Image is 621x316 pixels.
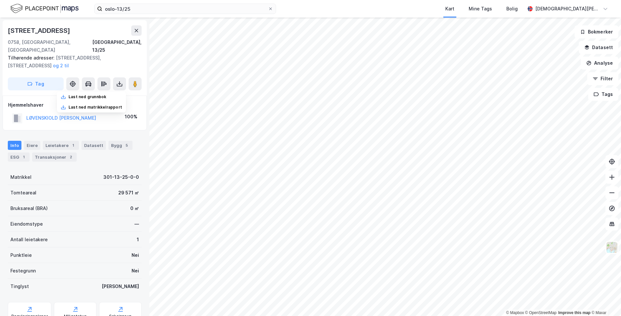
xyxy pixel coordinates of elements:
div: Tomteareal [10,189,36,197]
input: Søk på adresse, matrikkel, gårdeiere, leietakere eller personer [102,4,268,14]
div: 0758, [GEOGRAPHIC_DATA], [GEOGRAPHIC_DATA] [8,38,92,54]
button: Tag [8,77,64,90]
div: Antall leietakere [10,236,48,244]
button: Analyse [581,57,618,70]
div: Matrikkel [10,173,32,181]
button: Bokmerker [575,25,618,38]
div: Mine Tags [469,5,492,13]
div: 100% [125,113,137,121]
button: Datasett [579,41,618,54]
div: Transaksjoner [32,152,77,162]
div: Datasett [82,141,106,150]
div: [STREET_ADDRESS] [8,25,71,36]
div: 5 [123,142,130,149]
div: 29 571 ㎡ [118,189,139,197]
img: Z [606,241,618,254]
div: Info [8,141,21,150]
div: Eiere [24,141,40,150]
div: Hjemmelshaver [8,101,141,109]
div: Punktleie [10,251,32,259]
img: logo.f888ab2527a4732fd821a326f86c7f29.svg [10,3,79,14]
div: 1 [137,236,139,244]
div: Leietakere [43,141,79,150]
div: ESG [8,152,30,162]
span: Tilhørende adresser: [8,55,56,60]
div: 1 [20,154,27,160]
button: Filter [587,72,618,85]
div: 2 [68,154,74,160]
a: Improve this map [558,310,590,315]
div: [PERSON_NAME] [102,283,139,290]
a: OpenStreetMap [525,310,557,315]
div: [GEOGRAPHIC_DATA], 13/25 [92,38,142,54]
a: Mapbox [506,310,524,315]
div: 1 [70,142,76,149]
div: Last ned grunnbok [69,94,106,99]
div: Bolig [506,5,518,13]
div: — [134,220,139,228]
div: Eiendomstype [10,220,43,228]
div: [STREET_ADDRESS], [STREET_ADDRESS] [8,54,136,70]
div: Bygg [108,141,133,150]
div: 301-13-25-0-0 [103,173,139,181]
div: 0 ㎡ [130,204,139,212]
button: Tags [588,88,618,101]
div: Nei [132,251,139,259]
div: Festegrunn [10,267,36,275]
div: Nei [132,267,139,275]
div: Kontrollprogram for chat [589,285,621,316]
div: Bruksareal (BRA) [10,204,48,212]
div: Kart [445,5,454,13]
div: Tinglyst [10,283,29,290]
iframe: Chat Widget [589,285,621,316]
div: [DEMOGRAPHIC_DATA][PERSON_NAME] [535,5,600,13]
div: Last ned matrikkelrapport [69,105,122,110]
